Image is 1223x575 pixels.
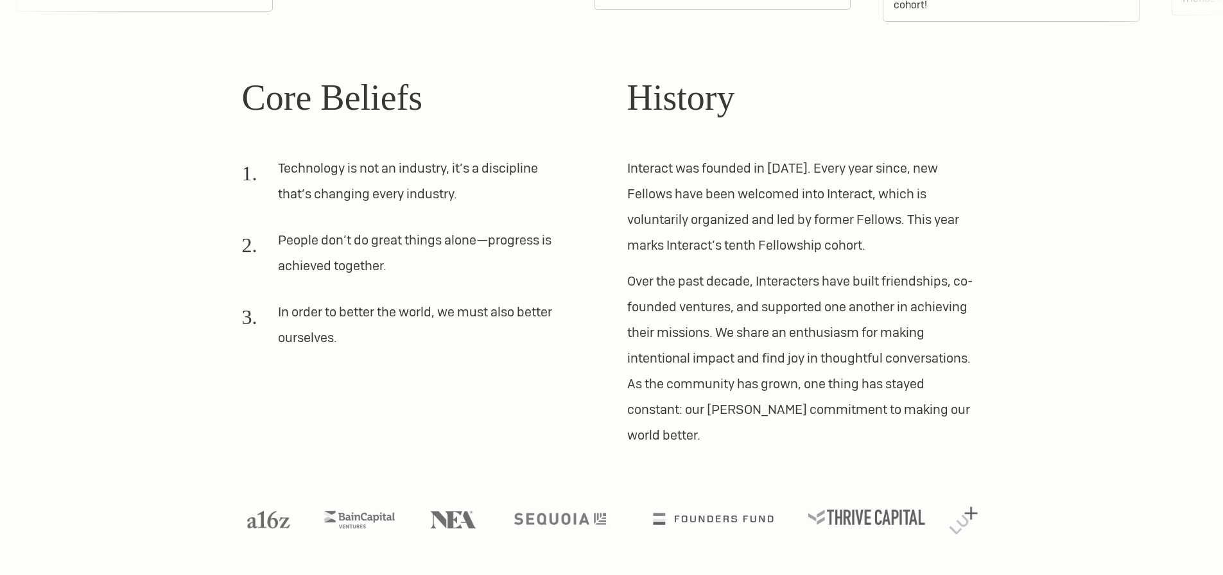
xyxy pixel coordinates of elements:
[324,511,395,528] img: Bain Capital Ventures logo
[242,71,596,124] h2: Core Beliefs
[950,507,978,535] img: Lux Capital logo
[653,513,773,526] img: Founders Fund logo
[242,155,566,217] li: Technology is not an industry, it’s a discipline that’s changing every industry.
[247,511,290,528] img: A16Z logo
[430,511,476,528] img: NEA logo
[627,268,982,448] p: Over the past decade, Interacters have built friendships, co-founded ventures, and supported one ...
[627,155,982,258] p: Interact was founded in [DATE]. Every year since, new Fellows have been welcomed into Interact, w...
[242,299,566,361] li: In order to better the world, we must also better ourselves.
[242,227,566,289] li: People don’t do great things alone—progress is achieved together.
[514,513,606,526] img: Sequoia logo
[627,71,982,124] h2: History
[808,510,925,524] img: Thrive Capital logo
